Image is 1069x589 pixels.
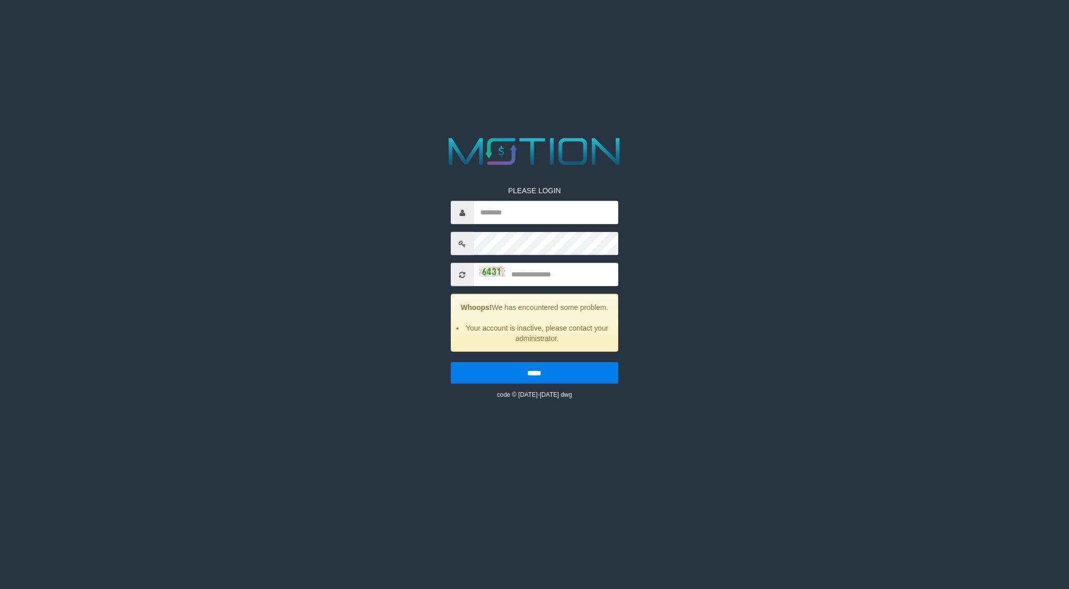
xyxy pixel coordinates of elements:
div: We has encountered some problem. [451,294,619,352]
li: Your account is inactive, please contact your administrator. [464,323,610,344]
img: MOTION_logo.png [441,133,628,170]
p: PLEASE LOGIN [451,185,619,196]
small: code © [DATE]-[DATE] dwg [497,391,572,398]
strong: Whoops! [461,303,492,312]
img: captcha [479,266,505,276]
